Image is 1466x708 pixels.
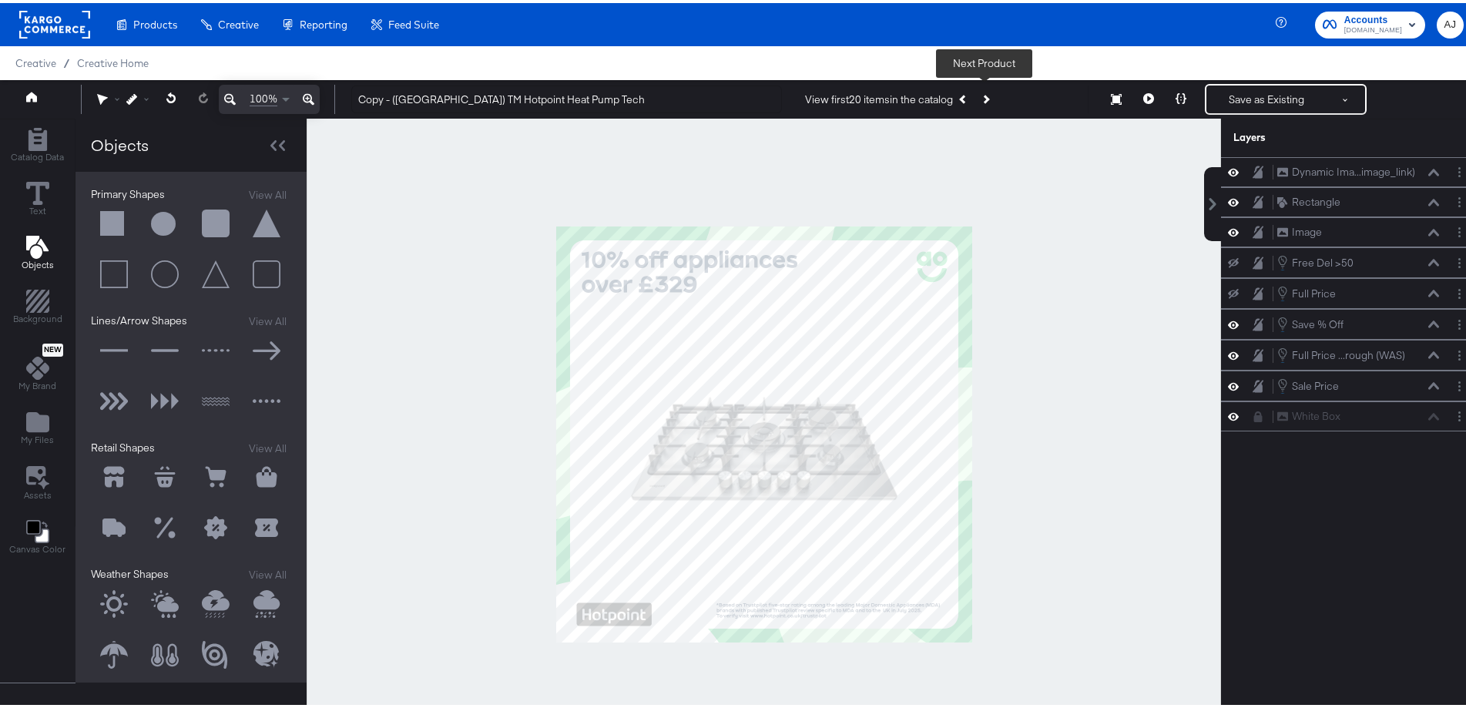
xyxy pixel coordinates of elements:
span: Canvas Color [9,540,65,552]
div: Objects [91,131,149,153]
span: Creative [218,15,259,28]
div: Layers [1233,127,1391,142]
span: Primary Shapes [91,184,165,198]
button: Full Price [1276,282,1337,299]
div: Rectangle [1292,192,1340,206]
button: Accounts[DOMAIN_NAME] [1315,8,1425,35]
button: View All [244,438,291,454]
span: [DOMAIN_NAME] [1344,22,1402,34]
span: My Brand [18,377,56,389]
a: Creative Home [77,54,149,66]
span: Text [29,202,46,214]
span: Catalog Data [11,148,64,160]
button: Next Product [975,82,996,110]
button: Add Text [12,229,63,273]
button: Image [1276,221,1323,237]
div: Full Price [1292,284,1336,298]
span: Assets [24,486,52,498]
span: My Files [21,431,54,443]
span: 100% [250,89,277,103]
button: Add Files [12,404,63,448]
div: Image [1292,222,1322,237]
button: Assets [15,458,61,503]
span: / [56,54,77,66]
span: Background [13,310,62,322]
span: Reporting [300,15,347,28]
span: Retail Shapes [91,438,155,451]
button: Save % Off [1276,313,1344,330]
button: Add Rectangle [4,284,72,327]
span: Accounts [1344,9,1402,25]
span: AJ [1443,13,1458,31]
div: Save % Off [1292,314,1344,329]
span: Weather Shapes [91,564,169,578]
span: Products [133,15,177,28]
span: Objects [22,256,54,268]
button: Free Del >50 [1276,251,1354,268]
span: Lines/Arrow Shapes [91,310,187,324]
button: Previous Product [953,82,975,110]
div: Free Del >50 [1292,253,1354,267]
span: Feed Suite [388,15,439,28]
div: Full Price ...rough (WAS) [1292,345,1405,360]
div: Dynamic Ima...image_link) [1292,162,1415,176]
button: NewMy Brand [9,337,65,394]
button: View All [244,564,291,580]
button: Text [17,175,59,219]
div: Sale Price [1292,376,1339,391]
div: View first 20 items in the catalog [805,89,953,104]
button: Sale Price [1276,374,1340,391]
button: Full Price ...rough (WAS) [1276,344,1406,361]
button: Add Rectangle [2,121,73,165]
button: Dynamic Ima...image_link) [1276,161,1416,177]
span: New [42,342,63,352]
span: Creative [15,54,56,66]
button: Rectangle [1276,191,1341,207]
button: Save as Existing [1206,82,1327,110]
button: View All [244,184,291,200]
button: View All [244,310,291,327]
button: AJ [1437,8,1464,35]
